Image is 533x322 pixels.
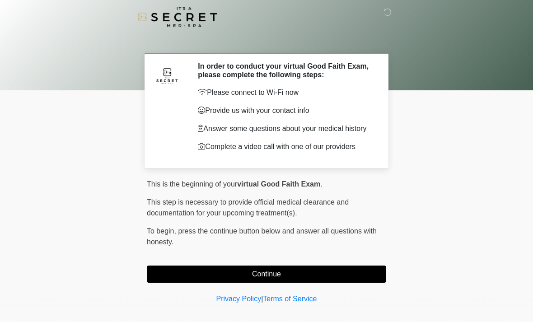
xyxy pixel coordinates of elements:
span: . [320,180,322,188]
p: Provide us with your contact info [198,105,373,116]
a: | [261,295,263,303]
p: Answer some questions about your medical history [198,123,373,134]
button: Continue [147,266,386,283]
span: This step is necessary to provide official medical clearance and documentation for your upcoming ... [147,198,349,217]
img: It's A Secret Med Spa Logo [138,7,217,27]
span: To begin, [147,227,178,235]
span: This is the beginning of your [147,180,237,188]
p: Complete a video call with one of our providers [198,141,373,152]
strong: virtual Good Faith Exam [237,180,320,188]
img: Agent Avatar [154,62,181,89]
h1: ‎ ‎ [140,33,393,49]
p: Please connect to Wi-Fi now [198,87,373,98]
h2: In order to conduct your virtual Good Faith Exam, please complete the following steps: [198,62,373,79]
a: Privacy Policy [216,295,262,303]
a: Terms of Service [263,295,317,303]
span: press the continue button below and answer all questions with honesty. [147,227,377,246]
